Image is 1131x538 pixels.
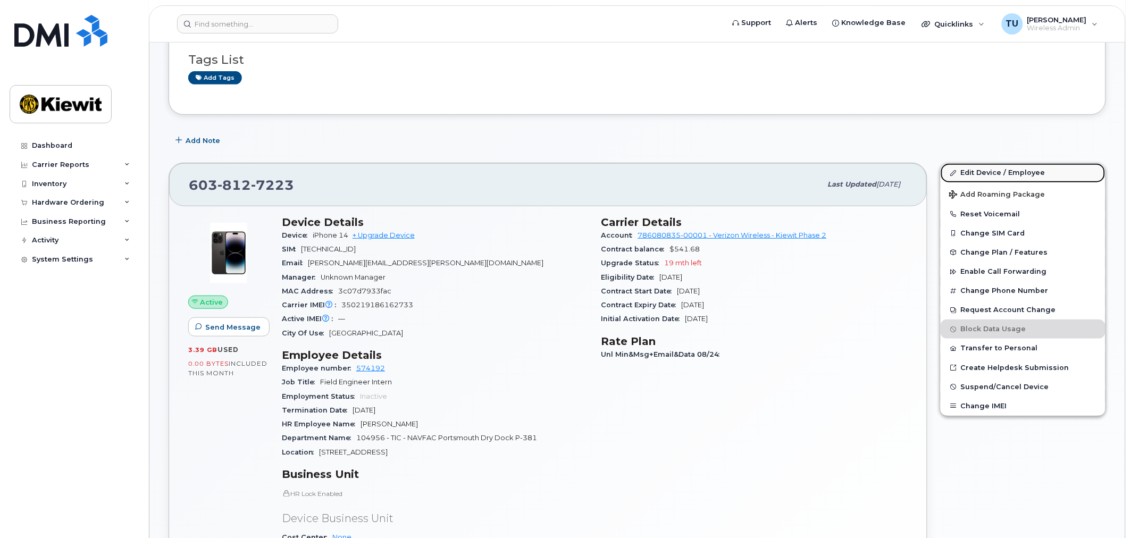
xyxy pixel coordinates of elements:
[935,20,974,28] span: Quicklinks
[282,231,313,239] span: Device
[685,315,708,323] span: [DATE]
[949,190,1045,200] span: Add Roaming Package
[282,259,308,267] span: Email
[282,420,361,428] span: HR Employee Name
[282,245,301,253] span: SIM
[282,315,338,323] span: Active IMEI
[601,245,670,253] span: Contract balance
[353,231,415,239] a: + Upgrade Device
[1027,24,1087,32] span: Wireless Admin
[601,273,660,281] span: Eligibility Date
[361,420,418,428] span: [PERSON_NAME]
[282,511,589,526] p: Device Business Unit
[941,320,1105,339] button: Block Data Usage
[601,315,685,323] span: Initial Activation Date
[282,489,589,498] p: HR Lock Enabled
[329,329,403,337] span: [GEOGRAPHIC_DATA]
[682,301,705,309] span: [DATE]
[282,216,589,229] h3: Device Details
[282,378,320,386] span: Job Title
[779,12,825,33] a: Alerts
[301,245,356,253] span: [TECHNICAL_ID]
[1027,15,1087,24] span: [PERSON_NAME]
[217,346,239,354] span: used
[188,53,1086,66] h3: Tags List
[941,243,1105,262] button: Change Plan / Features
[360,392,387,400] span: Inactive
[941,377,1105,397] button: Suspend/Cancel Device
[205,322,261,332] span: Send Message
[338,287,391,295] span: 3c07d7933fac
[961,268,1047,276] span: Enable Call Forwarding
[1006,18,1019,30] span: TU
[188,359,267,377] span: included this month
[601,301,682,309] span: Contract Expiry Date
[313,231,348,239] span: iPhone 14
[941,163,1105,182] a: Edit Device / Employee
[188,71,242,85] a: Add tags
[941,205,1105,224] button: Reset Voicemail
[941,262,1105,281] button: Enable Call Forwarding
[282,329,329,337] span: City Of Use
[601,231,638,239] span: Account
[994,13,1105,35] div: Tim Unger
[638,231,827,239] a: 786080835-00001 - Verizon Wireless - Kiewit Phase 2
[677,287,700,295] span: [DATE]
[941,300,1105,320] button: Request Account Change
[842,18,906,28] span: Knowledge Base
[282,392,360,400] span: Employment Status
[282,406,353,414] span: Termination Date
[338,315,345,323] span: —
[961,248,1048,256] span: Change Plan / Features
[665,259,702,267] span: 19 mth left
[941,281,1105,300] button: Change Phone Number
[742,18,772,28] span: Support
[200,297,223,307] span: Active
[197,221,261,285] img: image20231002-3703462-njx0qo.jpeg
[251,177,294,193] span: 7223
[320,378,392,386] span: Field Engineer Intern
[186,136,220,146] span: Add Note
[670,245,700,253] span: $541.68
[177,14,338,33] input: Find something...
[282,349,589,362] h3: Employee Details
[877,180,901,188] span: [DATE]
[282,448,319,456] span: Location
[282,434,356,442] span: Department Name
[353,406,375,414] span: [DATE]
[1085,492,1123,530] iframe: Messenger Launcher
[601,335,908,348] h3: Rate Plan
[915,13,992,35] div: Quicklinks
[601,287,677,295] span: Contract Start Date
[961,383,1049,391] span: Suspend/Cancel Device
[941,358,1105,377] a: Create Helpdesk Submission
[282,273,321,281] span: Manager
[356,364,385,372] a: 574192
[308,259,543,267] span: [PERSON_NAME][EMAIL_ADDRESS][PERSON_NAME][DOMAIN_NAME]
[601,216,908,229] h3: Carrier Details
[825,12,914,33] a: Knowledge Base
[941,224,1105,243] button: Change SIM Card
[169,131,229,150] button: Add Note
[319,448,388,456] span: [STREET_ADDRESS]
[282,468,589,481] h3: Business Unit
[188,317,270,337] button: Send Message
[660,273,683,281] span: [DATE]
[725,12,779,33] a: Support
[828,180,877,188] span: Last updated
[941,339,1105,358] button: Transfer to Personal
[341,301,413,309] span: 350219186162733
[217,177,251,193] span: 812
[188,346,217,354] span: 3.39 GB
[321,273,386,281] span: Unknown Manager
[282,301,341,309] span: Carrier IMEI
[601,350,725,358] span: Unl Min&Msg+Email&Data 08/24
[282,287,338,295] span: MAC Address
[356,434,537,442] span: 104956 - TIC - NAVFAC Portsmouth Dry Dock P-381
[282,364,356,372] span: Employee number
[189,177,294,193] span: 603
[941,397,1105,416] button: Change IMEI
[795,18,818,28] span: Alerts
[188,360,229,367] span: 0.00 Bytes
[941,183,1105,205] button: Add Roaming Package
